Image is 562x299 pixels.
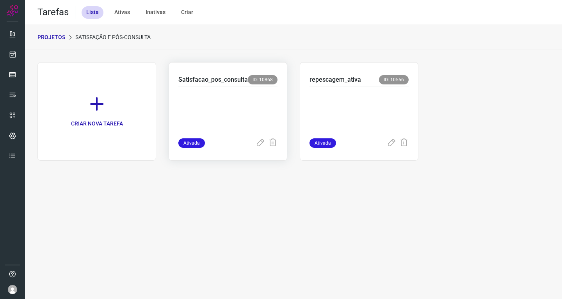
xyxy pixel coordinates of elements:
[37,33,65,41] p: PROJETOS
[8,285,17,294] img: avatar-user-boy.jpg
[75,33,151,41] p: Satisfação e Pós-Consulta
[248,75,277,84] span: ID: 10868
[379,75,409,84] span: ID: 10556
[309,75,361,84] p: repescagem_ativa
[110,6,135,19] div: Ativas
[37,7,69,18] h2: Tarefas
[178,138,205,148] span: Ativada
[309,138,336,148] span: Ativada
[82,6,103,19] div: Lista
[7,5,18,16] img: Logo
[141,6,170,19] div: Inativas
[71,120,123,128] p: CRIAR NOVA TAREFA
[178,75,248,84] p: Satisfacao_pos_consulta
[176,6,198,19] div: Criar
[37,62,156,161] a: CRIAR NOVA TAREFA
